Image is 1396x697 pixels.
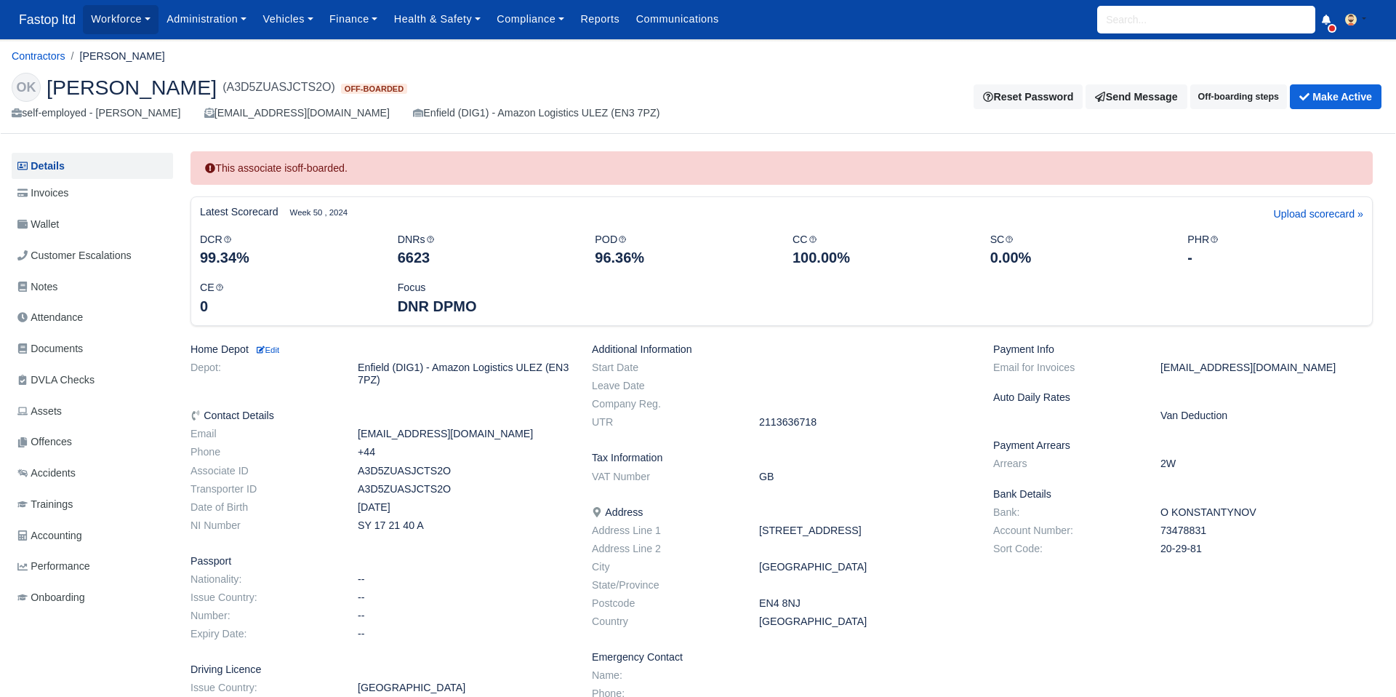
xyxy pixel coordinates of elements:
[190,151,1373,186] div: This associate is
[341,84,407,95] span: Off-boarded
[12,490,173,519] a: Trainings
[347,483,581,495] dd: A3D5ZUASJCTS2O
[180,446,347,458] dt: Phone
[581,616,748,628] dt: Country
[17,527,82,544] span: Accounting
[748,561,982,573] dd: [GEOGRAPHIC_DATA]
[581,669,748,682] dt: Name:
[12,50,65,62] a: Contractors
[17,403,62,420] span: Assets
[190,410,570,422] h6: Contact Details
[17,216,59,233] span: Wallet
[65,48,165,65] li: [PERSON_NAME]
[398,296,574,316] div: DNR DPMO
[347,573,581,586] dd: --
[190,664,570,676] h6: Driving Licence
[1,61,1395,134] div: OLEKSANDR KONSTANTYNOV
[17,558,90,575] span: Performance
[982,506,1150,519] dt: Bank:
[180,682,347,694] dt: Issue Country:
[17,185,68,202] span: Invoices
[581,543,748,555] dt: Address Line 2
[200,206,278,218] h6: Latest Scorecard
[1274,206,1363,231] a: Upload scorecard »
[189,231,387,268] div: DCR
[347,610,581,622] dd: --
[347,362,581,386] dd: Enfield (DIG1) - Amazon Logistics ULEZ (EN3 7PZ)
[347,628,581,640] dd: --
[581,362,748,374] dt: Start Date
[982,525,1150,537] dt: Account Number:
[581,416,748,429] dt: UTR
[12,179,173,207] a: Invoices
[347,465,581,477] dd: A3D5ZUASJCTS2O
[1097,6,1315,33] input: Search...
[489,5,572,33] a: Compliance
[347,682,581,694] dd: [GEOGRAPHIC_DATA]
[47,77,217,97] span: [PERSON_NAME]
[17,589,85,606] span: Onboarding
[386,5,489,33] a: Health & Safety
[627,5,727,33] a: Communications
[17,279,57,295] span: Notes
[990,247,1166,268] div: 0.00%
[982,543,1150,555] dt: Sort Code:
[572,5,627,33] a: Reports
[387,231,585,268] div: DNRs
[1150,362,1384,374] dd: [EMAIL_ADDRESS][DOMAIN_NAME]
[581,525,748,537] dt: Address Line 1
[12,303,173,332] a: Attendance
[12,459,173,487] a: Accidents
[254,346,279,354] small: Edit
[584,231,782,268] div: POD
[748,416,982,429] dd: 2113636718
[12,105,181,122] div: self-employed - [PERSON_NAME]
[180,501,347,514] dt: Date of Birth
[398,247,574,268] div: 6623
[581,579,748,592] dt: State/Province
[1086,84,1187,109] a: Send Message
[159,5,254,33] a: Administration
[12,242,173,270] a: Customer Escalations
[592,452,971,464] h6: Tax Information
[180,628,347,640] dt: Expiry Date:
[993,391,1373,404] h6: Auto Daily Rates
[581,471,748,483] dt: VAT Number
[200,247,376,268] div: 99.34%
[993,343,1373,356] h6: Payment Info
[180,362,347,386] dt: Depot:
[17,247,132,264] span: Customer Escalations
[595,247,771,268] div: 96.36%
[581,380,748,392] dt: Leave Date
[17,372,95,389] span: DVLA Checks
[1190,84,1287,109] button: Off-boarding steps
[1176,231,1374,268] div: PHR
[974,84,1083,109] button: Reset Password
[12,6,83,34] a: Fastop ltd
[180,610,347,622] dt: Number:
[12,73,41,102] div: OK
[581,561,748,573] dt: City
[17,465,76,482] span: Accidents
[190,555,570,567] h6: Passport
[1150,410,1384,422] dd: Van Deduction
[180,428,347,440] dt: Email
[592,506,971,519] h6: Address
[17,496,73,513] span: Trainings
[12,210,173,239] a: Wallet
[748,616,982,628] dd: [GEOGRAPHIC_DATA]
[180,465,347,477] dt: Associate ID
[12,428,173,456] a: Offences
[12,5,83,34] span: Fastop ltd
[979,231,1177,268] div: SC
[592,343,971,356] h6: Additional Information
[1187,247,1363,268] div: -
[12,552,173,581] a: Performance
[17,340,83,357] span: Documents
[413,105,659,122] div: Enfield (DIG1) - Amazon Logistics ULEZ (EN3 7PZ)
[12,397,173,426] a: Assets
[748,525,982,537] dd: [STREET_ADDRESS]
[993,439,1373,452] h6: Payment Arrears
[347,501,581,514] dd: [DATE]
[347,446,581,458] dd: +44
